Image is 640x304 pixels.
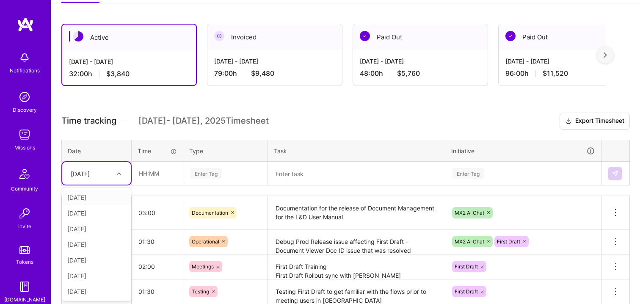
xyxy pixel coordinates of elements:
img: Paid Out [505,31,516,41]
textarea: First Draft Training First Draft Rollout sync with [PERSON_NAME] [269,255,444,279]
span: $9,480 [251,69,274,78]
div: Invoiced [207,24,342,50]
div: Missions [14,143,35,152]
th: Date [62,140,132,162]
textarea: Debug Prod Release issue affecting First Draft - Document Viewer Doc ID issue that was resolved [269,230,444,254]
div: [DATE] - [DATE] [69,57,189,66]
div: [DATE] [62,221,131,237]
span: Operational [192,238,219,245]
div: Initiative [451,146,595,156]
img: Submit [612,170,618,177]
button: Export Timesheet [560,113,630,130]
input: HH:MM [132,255,183,278]
div: [DATE] - [DATE] [214,57,335,66]
div: Time [138,146,177,155]
span: Testing [192,288,209,295]
textarea: Testing First Draft to get familiar with the flows prior to meeting users in [GEOGRAPHIC_DATA] [269,280,444,304]
img: Community [14,164,35,184]
th: Type [183,140,268,162]
span: [DATE] - [DATE] , 2025 Timesheet [138,116,269,126]
img: bell [16,49,33,66]
div: 48:00 h [360,69,481,78]
div: [DATE] [62,205,131,221]
div: [DATE] [71,169,90,178]
div: [DATE] - [DATE] [505,57,626,66]
span: MX2 AI Chat [455,210,484,216]
span: First Draft [455,288,478,295]
span: Meetings [192,263,214,270]
span: $3,840 [106,69,130,78]
div: [DATE] [62,190,131,205]
img: right [604,52,607,58]
div: Enter Tag [190,167,222,180]
span: First Draft [497,238,520,245]
img: guide book [16,278,33,295]
img: Invite [16,205,33,222]
div: Tokens [16,257,33,266]
span: First Draft [455,263,478,270]
textarea: Documentation for the release of Document Management for the L&D User Manual [269,197,444,229]
div: [DATE] [62,284,131,299]
i: icon Chevron [117,171,121,176]
span: Documentation [192,210,228,216]
img: discovery [16,88,33,105]
div: [DATE] [62,252,131,268]
div: 79:00 h [214,69,335,78]
div: 32:00 h [69,69,189,78]
div: Discovery [13,105,37,114]
div: [DATE] [62,268,131,284]
img: Invoiced [214,31,224,41]
div: Invite [18,222,31,231]
span: $11,520 [543,69,568,78]
div: Community [11,184,38,193]
th: Task [268,140,445,162]
div: Paid Out [499,24,633,50]
div: [DATE] [62,237,131,252]
div: Active [62,25,196,50]
span: MX2 AI Chat [455,238,484,245]
span: Time tracking [61,116,116,126]
img: Paid Out [360,31,370,41]
div: Enter Tag [452,167,484,180]
i: icon Download [565,117,572,126]
img: tokens [19,246,30,254]
input: HH:MM [132,162,182,185]
div: Paid Out [353,24,488,50]
input: HH:MM [132,230,183,253]
div: [DOMAIN_NAME] [4,295,45,304]
div: Notifications [10,66,40,75]
div: 96:00 h [505,69,626,78]
span: $5,760 [397,69,420,78]
img: Active [73,31,83,41]
input: HH:MM [132,202,183,224]
img: logo [17,17,34,32]
input: HH:MM [132,280,183,303]
div: [DATE] - [DATE] [360,57,481,66]
img: teamwork [16,126,33,143]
